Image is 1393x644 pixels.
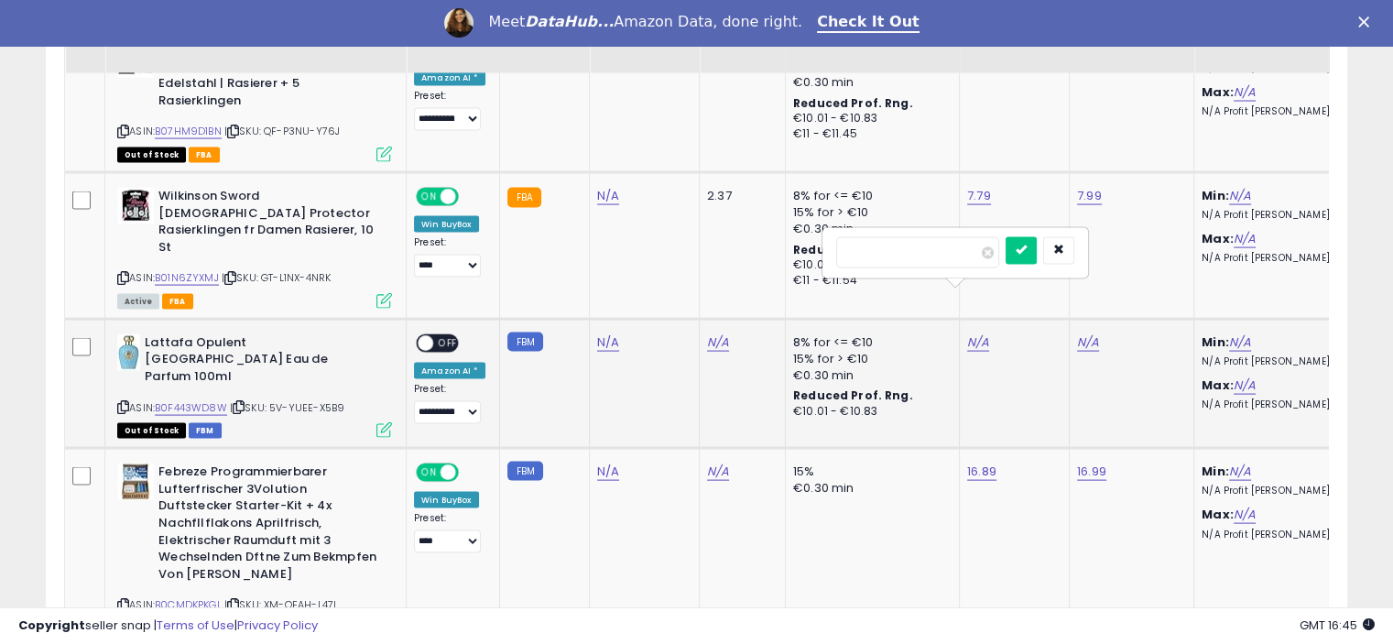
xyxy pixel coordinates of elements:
div: 2.37 [707,188,771,204]
div: ASIN: [117,188,392,307]
b: Reduced Prof. Rng. [793,95,913,111]
p: N/A Profit [PERSON_NAME] [1202,485,1354,497]
b: Min: [1202,463,1229,480]
img: 51sfyoGNXDL._SL40_.jpg [117,464,154,500]
span: All listings that are currently out of stock and unavailable for purchase on Amazon [117,147,186,163]
a: N/A [1077,333,1099,352]
div: €10.01 - €10.83 [793,111,945,126]
span: ON [418,465,441,481]
small: FBA [507,188,541,208]
a: N/A [1229,333,1251,352]
span: | SKU: QF-P3NU-Y76J [224,124,340,138]
img: 414O+ABv5TL._SL40_.jpg [117,334,140,371]
div: Preset: [414,512,485,553]
b: Lattafa Opulent [GEOGRAPHIC_DATA] Eau de Parfum 100ml [145,334,367,390]
div: €0.30 min [793,367,945,384]
a: N/A [597,463,619,481]
a: Check It Out [817,13,920,33]
p: N/A Profit [PERSON_NAME] [1202,105,1354,118]
b: Max: [1202,83,1234,101]
span: OFF [433,335,463,351]
span: FBM [189,423,222,439]
div: 15% [793,464,945,480]
div: Meet Amazon Data, done right. [488,13,802,31]
img: Profile image for Georgie [444,8,473,38]
a: N/A [597,187,619,205]
b: Max: [1202,506,1234,523]
th: The percentage added to the cost of goods (COGS) that forms the calculator for Min & Max prices. [1194,1,1368,73]
b: Min: [1202,333,1229,351]
b: WILKINSON SWORD Rasierhobel fr Mnner | Premium - Rasierhobel aus Edelstahl | Rasierer + 5 Rasierk... [158,41,381,114]
div: Preset: [414,90,485,131]
span: FBA [162,294,193,310]
a: N/A [1234,83,1256,102]
div: Win BuyBox [414,216,479,233]
span: All listings currently available for purchase on Amazon [117,294,159,310]
div: 8% for <= €10 [793,188,945,204]
div: Preset: [414,236,485,278]
b: Reduced Prof. Rng. [793,242,913,257]
div: €0.30 min [793,74,945,91]
a: B0F443WD8W [155,400,227,416]
div: €0.30 min [793,480,945,497]
span: | SKU: GT-L1NX-4NRK [222,270,331,285]
span: 2025-09-10 16:45 GMT [1300,617,1375,634]
div: Amazon AI * [414,363,485,379]
p: N/A Profit [PERSON_NAME] [1202,252,1354,265]
strong: Copyright [18,617,85,634]
span: OFF [456,465,485,481]
div: ASIN: [117,41,392,160]
a: N/A [1229,187,1251,205]
div: €10.01 - €10.83 [793,257,945,273]
div: €11 - €11.45 [793,126,945,142]
div: Cost (Exc. VAT) [597,8,691,47]
div: Win BuyBox [414,492,479,508]
a: 16.89 [967,463,996,481]
a: N/A [1234,506,1256,524]
a: 16.99 [1077,463,1106,481]
p: N/A Profit [PERSON_NAME] [1202,355,1354,368]
p: N/A Profit [PERSON_NAME] [1202,209,1354,222]
b: Reduced Prof. Rng. [793,387,913,403]
div: €0.30 min [793,221,945,237]
div: Fulfillment Cost [707,8,778,47]
small: FBM [507,333,543,352]
a: 7.79 [967,187,991,205]
span: FBA [189,147,220,163]
a: N/A [1229,463,1251,481]
div: Close [1358,16,1377,27]
a: N/A [707,333,729,352]
a: Terms of Use [157,617,234,634]
b: Min: [1202,187,1229,204]
span: | SKU: 5V-YUEE-X5B9 [230,400,344,415]
div: €10.01 - €10.83 [793,404,945,420]
a: B01N6ZYXMJ [155,270,219,286]
small: FBM [507,462,543,481]
span: OFF [456,190,485,205]
a: N/A [707,463,729,481]
a: N/A [597,333,619,352]
a: N/A [1234,230,1256,248]
a: Privacy Policy [237,617,318,634]
div: €11 - €11.54 [793,273,945,289]
div: Amazon AI * [414,70,485,86]
div: seller snap | | [18,617,318,635]
a: N/A [967,333,989,352]
span: All listings that are currently out of stock and unavailable for purchase on Amazon [117,423,186,439]
b: Wilkinson Sword [DEMOGRAPHIC_DATA] Protector Rasierklingen fr Damen Rasierer, 10 St [158,188,381,260]
div: ASIN: [117,334,392,436]
i: DataHub... [525,13,614,30]
p: N/A Profit [PERSON_NAME] [1202,398,1354,411]
b: Febreze Programmierbarer Lufterfrischer 3Volution Duftstecker Starter-Kit + 4x Nachfllflakons Apr... [158,464,381,587]
div: 15% for > €10 [793,351,945,367]
a: 7.99 [1077,187,1102,205]
b: Max: [1202,230,1234,247]
div: 8% for <= €10 [793,334,945,351]
span: ON [418,190,441,205]
a: B07HM9D1BN [155,124,222,139]
p: N/A Profit [PERSON_NAME] [1202,529,1354,541]
a: N/A [1234,377,1256,395]
div: 15% for > €10 [793,204,945,221]
img: 510KIwIbLiL._SL40_.jpg [117,188,154,224]
div: Preset: [414,383,485,424]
